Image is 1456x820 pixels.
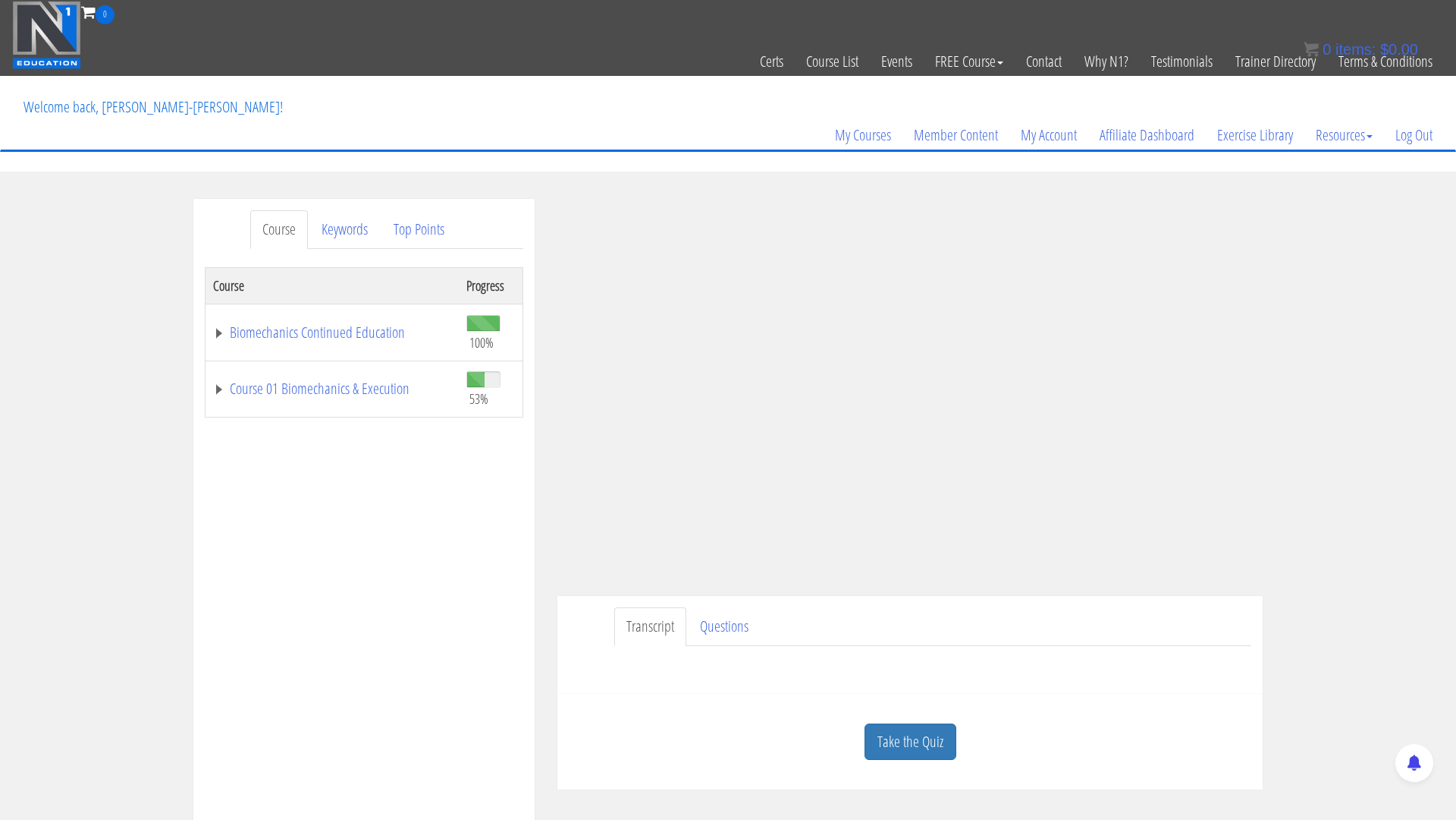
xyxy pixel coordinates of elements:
a: Top Points [381,210,457,249]
a: Contact [1015,24,1073,99]
img: icon11.png [1304,42,1319,57]
span: 0 [96,5,115,24]
a: Course List [795,24,870,99]
a: Why N1? [1073,24,1140,99]
a: Resources [1304,99,1384,172]
span: 100% [469,334,494,351]
a: Events [870,24,924,99]
a: Affiliate Dashboard [1088,99,1206,172]
a: Course [250,210,308,249]
a: Testimonials [1140,24,1224,99]
span: 0 [1323,41,1331,58]
a: Certs [748,24,795,99]
a: My Courses [824,99,902,172]
a: 0 [81,2,115,22]
a: Take the Quiz [864,724,956,761]
p: Welcome back, [PERSON_NAME]-[PERSON_NAME]! [12,77,294,137]
th: Course [206,267,460,304]
a: My Account [1009,99,1088,172]
a: Exercise Library [1206,99,1304,172]
span: 53% [469,390,488,407]
a: Keywords [309,210,380,249]
a: Log Out [1384,99,1444,172]
a: Course 01 Biomechanics & Execution [213,381,451,396]
a: 0 items: $0.00 [1304,41,1418,58]
a: Questions [688,607,761,646]
a: Biomechanics Continued Education [213,325,451,340]
span: items: [1335,41,1376,58]
img: n1-education [12,1,81,69]
a: Terms & Conditions [1327,24,1444,99]
th: Progress [459,267,522,304]
a: Member Content [902,99,1009,172]
a: FREE Course [924,24,1015,99]
bdi: 0.00 [1380,41,1418,58]
a: Transcript [614,607,686,646]
a: Trainer Directory [1224,24,1327,99]
span: $ [1380,41,1389,58]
